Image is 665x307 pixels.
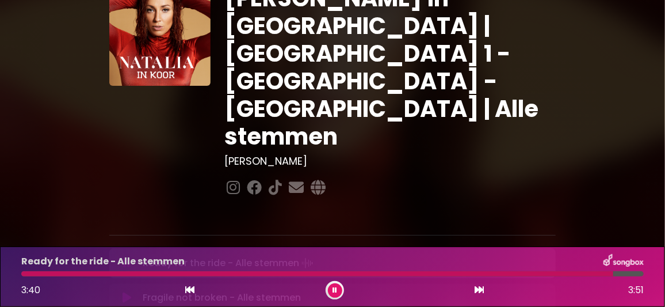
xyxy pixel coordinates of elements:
span: 3:40 [21,283,40,297]
img: songbox-logo-white.png [603,254,644,269]
p: Ready for the ride - Alle stemmen [21,255,185,268]
span: 3:51 [628,283,644,297]
h3: [PERSON_NAME] [224,155,556,168]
